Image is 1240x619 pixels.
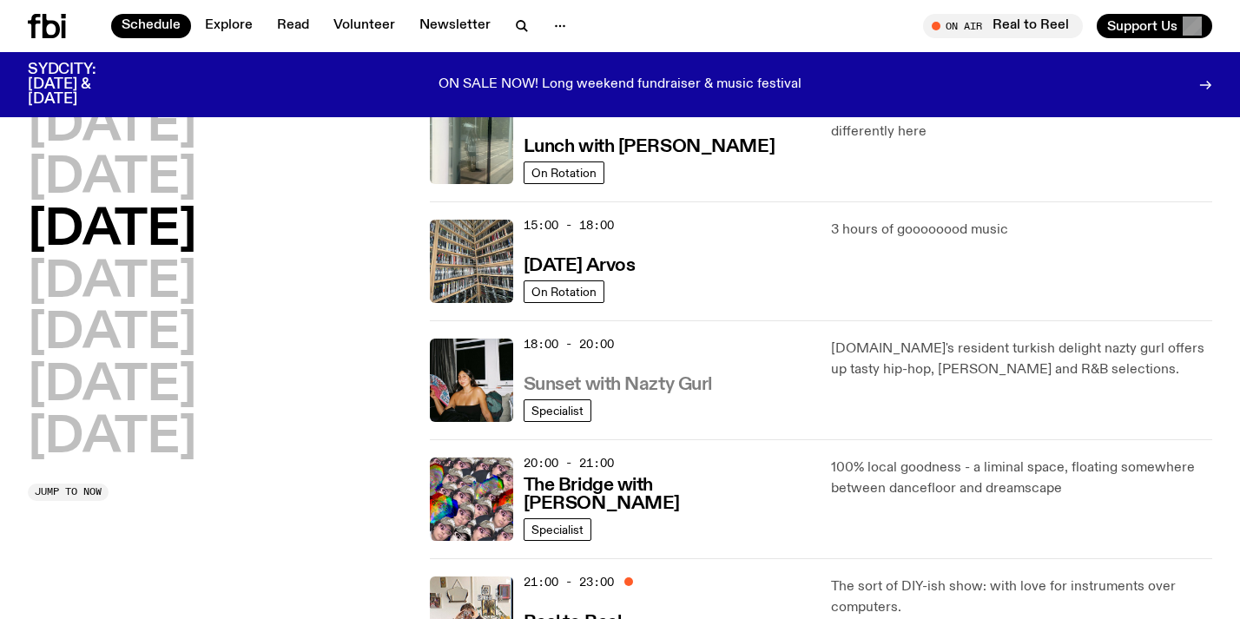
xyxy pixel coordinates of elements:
a: Specialist [524,399,591,422]
span: Specialist [531,523,584,536]
h3: Lunch with [PERSON_NAME] [524,138,775,156]
a: Volunteer [323,14,406,38]
h3: The Bridge with [PERSON_NAME] [524,477,811,513]
a: Read [267,14,320,38]
p: 100% local goodness - a liminal space, floating somewhere between dancefloor and dreamscape [831,458,1212,499]
p: have you dined with us before? we do things a little differently here [831,101,1212,142]
p: ON SALE NOW! Long weekend fundraiser & music festival [439,77,801,93]
a: [DATE] Arvos [524,254,636,275]
a: Schedule [111,14,191,38]
span: Specialist [531,404,584,417]
span: 15:00 - 18:00 [524,217,614,234]
span: 18:00 - 20:00 [524,336,614,352]
a: Explore [195,14,263,38]
p: 3 hours of goooooood music [831,220,1212,240]
span: Support Us [1107,18,1177,34]
span: Jump to now [35,487,102,497]
span: 21:00 - 23:00 [524,574,614,590]
button: [DATE] [28,310,196,359]
p: The sort of DIY-ish show: with love for instruments over computers. [831,576,1212,618]
a: Lunch with [PERSON_NAME] [524,135,775,156]
a: On Rotation [524,161,604,184]
button: [DATE] [28,362,196,411]
button: [DATE] [28,155,196,203]
a: Sunset with Nazty Gurl [524,372,712,394]
button: [DATE] [28,414,196,463]
a: On Rotation [524,280,604,303]
p: [DOMAIN_NAME]'s resident turkish delight nazty gurl offers up tasty hip-hop, [PERSON_NAME] and R&... [831,339,1212,380]
h3: Sunset with Nazty Gurl [524,376,712,394]
h3: [DATE] Arvos [524,257,636,275]
button: [DATE] [28,259,196,307]
a: Newsletter [409,14,501,38]
img: A corner shot of the fbi music library [430,220,513,303]
button: Support Us [1097,14,1212,38]
span: On Rotation [531,285,597,298]
span: 20:00 - 21:00 [524,455,614,471]
button: [DATE] [28,102,196,151]
button: On AirReal to Reel [923,14,1083,38]
h3: SYDCITY: [DATE] & [DATE] [28,63,139,107]
button: [DATE] [28,207,196,255]
button: Jump to now [28,484,109,501]
a: The Bridge with [PERSON_NAME] [524,473,811,513]
span: On Rotation [531,166,597,179]
a: Specialist [524,518,591,541]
